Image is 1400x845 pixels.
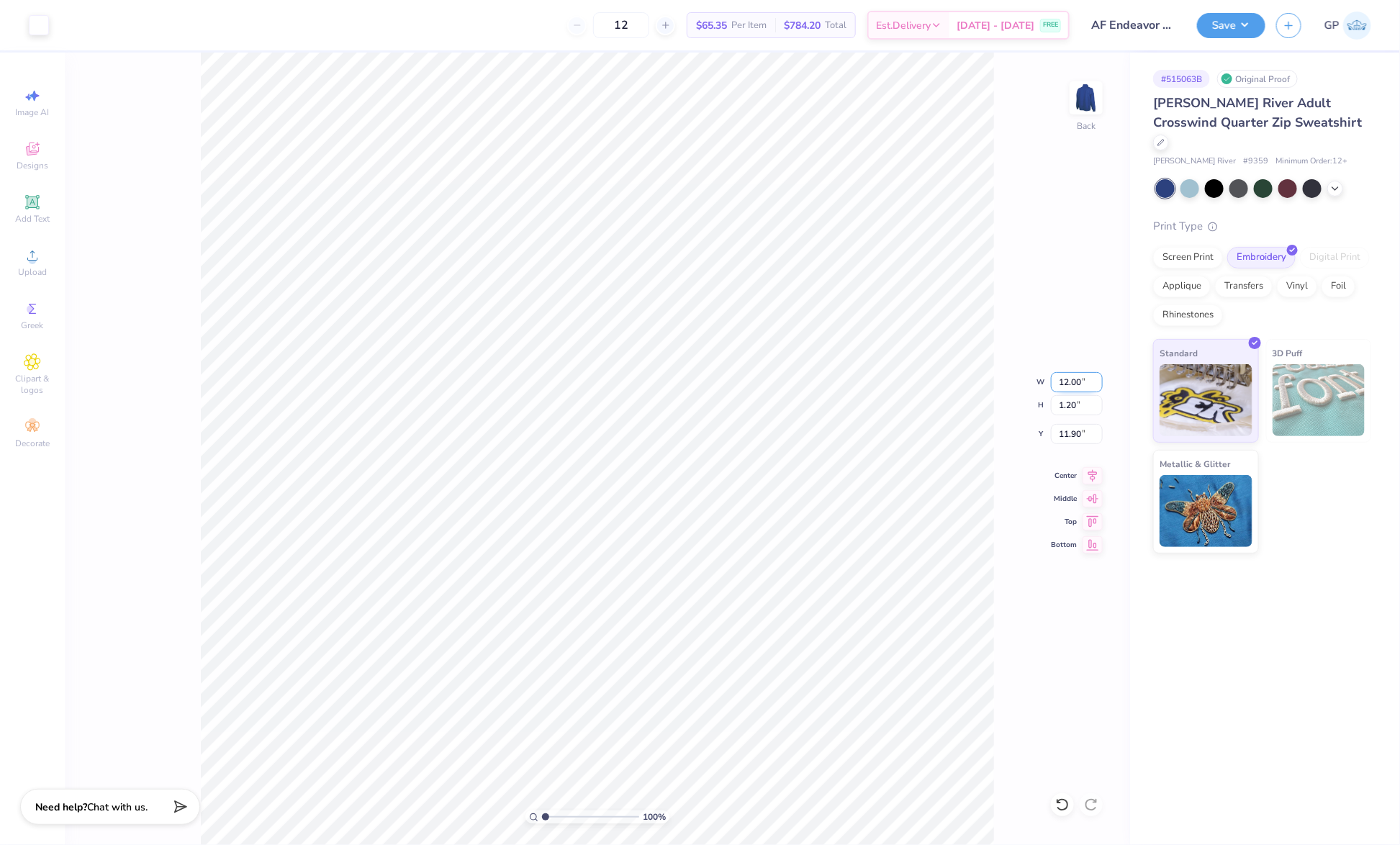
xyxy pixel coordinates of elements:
[1153,276,1211,297] div: Applique
[1153,218,1371,235] div: Print Type
[1243,155,1268,168] span: # 9359
[16,107,50,118] span: Image AI
[1153,247,1223,268] div: Screen Print
[696,18,727,33] span: $65.35
[1072,83,1101,112] img: Back
[1160,364,1252,436] img: Standard
[1043,20,1058,30] span: FREE
[1080,11,1186,40] input: Untitled Design
[1160,475,1252,547] img: Metallic & Glitter
[876,18,931,33] span: Est. Delivery
[1160,345,1198,361] span: Standard
[1153,155,1236,168] span: [PERSON_NAME] River
[784,18,821,33] span: $784.20
[1300,247,1370,268] div: Digital Print
[1324,12,1371,40] a: GP
[18,266,47,278] span: Upload
[1322,276,1355,297] div: Foil
[593,12,649,38] input: – –
[1197,13,1265,38] button: Save
[15,438,50,449] span: Decorate
[87,800,148,814] span: Chat with us.
[22,320,44,331] span: Greek
[1343,12,1371,40] img: Gene Padilla
[1273,345,1303,361] span: 3D Puff
[1051,494,1077,504] span: Middle
[1160,456,1231,471] span: Metallic & Glitter
[643,810,666,823] span: 100 %
[35,800,87,814] strong: Need help?
[1051,517,1077,527] span: Top
[1324,17,1340,34] span: GP
[1275,155,1347,168] span: Minimum Order: 12 +
[1277,276,1317,297] div: Vinyl
[825,18,846,33] span: Total
[1153,94,1362,131] span: [PERSON_NAME] River Adult Crosswind Quarter Zip Sweatshirt
[1153,70,1210,88] div: # 515063B
[7,373,58,396] span: Clipart & logos
[1273,364,1365,436] img: 3D Puff
[1077,119,1096,132] div: Back
[731,18,767,33] span: Per Item
[1051,471,1077,481] span: Center
[1217,70,1298,88] div: Original Proof
[1227,247,1296,268] div: Embroidery
[17,160,48,171] span: Designs
[1051,540,1077,550] span: Bottom
[15,213,50,225] span: Add Text
[1153,304,1223,326] div: Rhinestones
[1215,276,1273,297] div: Transfers
[957,18,1034,33] span: [DATE] - [DATE]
